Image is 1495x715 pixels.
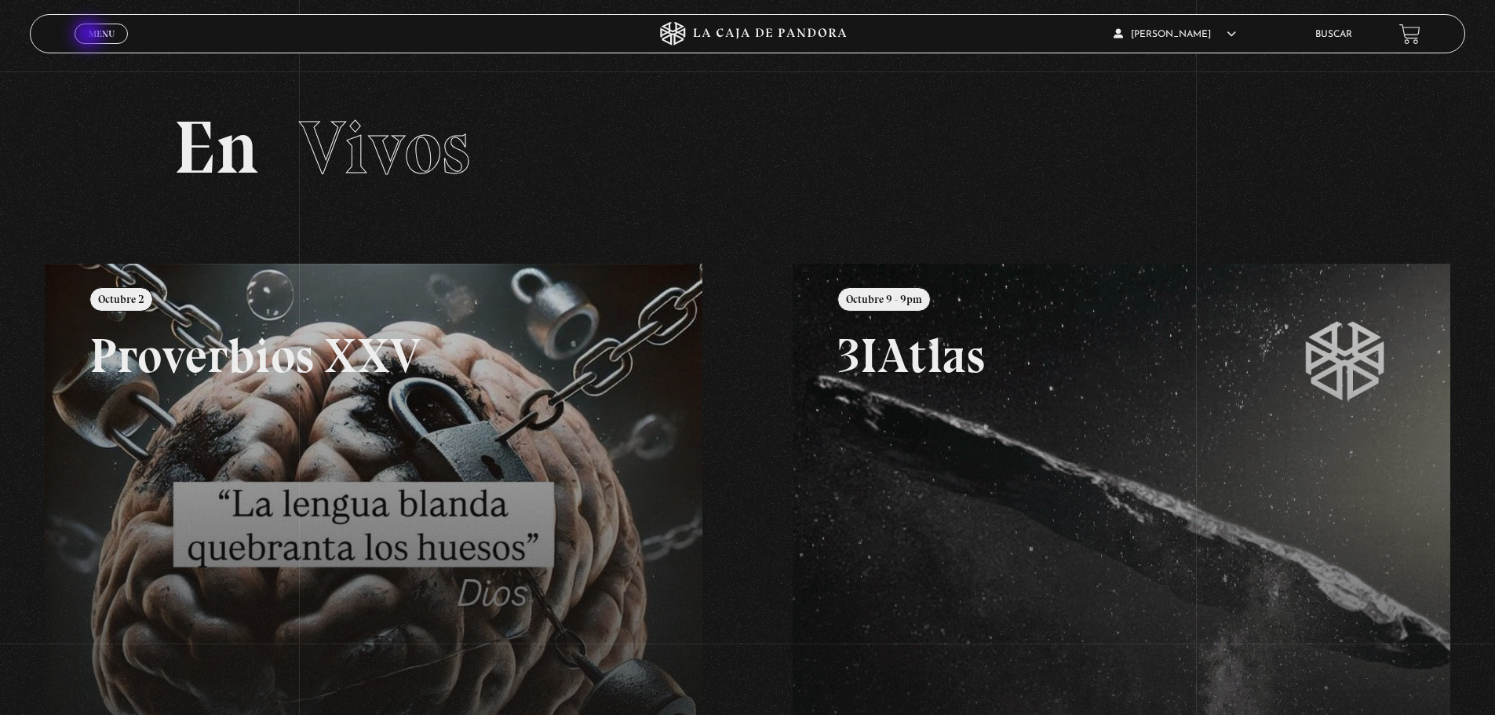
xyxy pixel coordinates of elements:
a: Buscar [1315,30,1352,39]
span: Menu [89,29,115,38]
a: View your shopping cart [1399,24,1420,45]
span: [PERSON_NAME] [1114,30,1236,39]
span: Vivos [299,103,470,192]
span: Cerrar [83,42,120,53]
h2: En [173,111,1322,185]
